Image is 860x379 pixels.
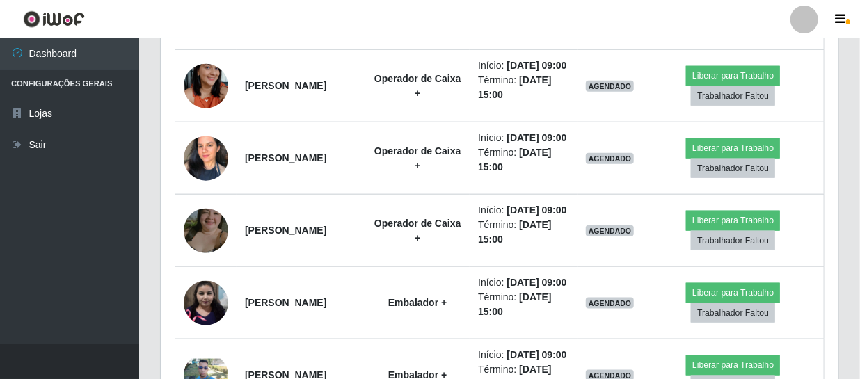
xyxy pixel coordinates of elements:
[184,127,228,189] img: 1733585220712.jpeg
[478,131,569,145] li: Início:
[691,303,775,323] button: Trabalhador Faltou
[507,132,566,143] time: [DATE] 09:00
[586,225,635,236] span: AGENDADO
[23,10,85,28] img: CoreUI Logo
[507,349,566,360] time: [DATE] 09:00
[245,225,326,236] strong: [PERSON_NAME]
[374,145,461,171] strong: Operador de Caixa +
[691,86,775,106] button: Trabalhador Faltou
[478,58,569,73] li: Início:
[478,145,569,175] li: Término:
[184,47,228,126] img: 1704159862807.jpeg
[245,297,326,308] strong: [PERSON_NAME]
[478,218,569,247] li: Término:
[184,191,228,271] img: 1737811794614.jpeg
[374,218,461,243] strong: Operador de Caixa +
[478,275,569,290] li: Início:
[686,283,780,303] button: Liberar para Trabalho
[686,138,780,158] button: Liberar para Trabalho
[691,231,775,250] button: Trabalhador Faltou
[374,73,461,99] strong: Operador de Caixa +
[478,348,569,362] li: Início:
[686,355,780,375] button: Liberar para Trabalho
[686,66,780,86] button: Liberar para Trabalho
[586,153,635,164] span: AGENDADO
[478,73,569,102] li: Término:
[245,152,326,163] strong: [PERSON_NAME]
[586,298,635,309] span: AGENDADO
[245,80,326,91] strong: [PERSON_NAME]
[184,281,228,325] img: 1725571179961.jpeg
[507,204,566,216] time: [DATE] 09:00
[686,211,780,230] button: Liberar para Trabalho
[388,297,447,308] strong: Embalador +
[507,277,566,288] time: [DATE] 09:00
[586,81,635,92] span: AGENDADO
[507,60,566,71] time: [DATE] 09:00
[478,203,569,218] li: Início:
[691,159,775,178] button: Trabalhador Faltou
[478,290,569,319] li: Término:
